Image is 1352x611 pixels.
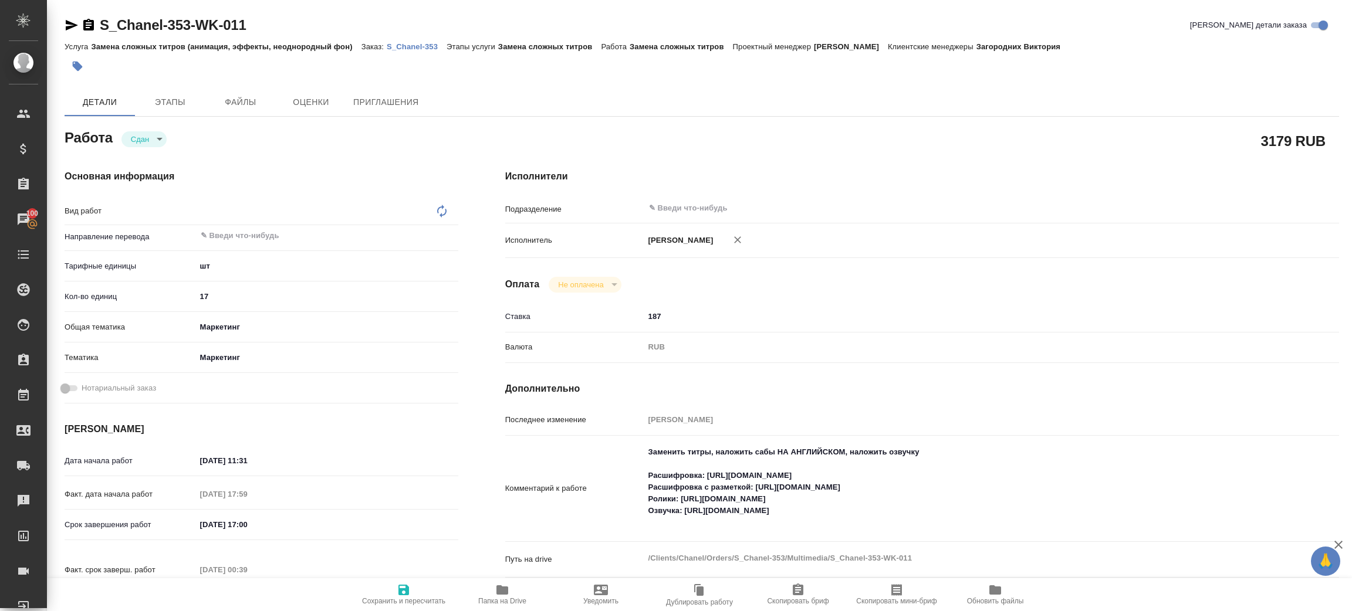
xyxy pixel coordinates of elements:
button: Сдан [127,134,153,144]
span: Сохранить и пересчитать [362,597,445,605]
input: ✎ Введи что-нибудь [644,308,1270,325]
p: Факт. дата начала работ [65,488,196,500]
button: Дублировать работу [650,578,749,611]
h2: 3179 RUB [1261,131,1326,151]
p: Этапы услуги [447,42,498,51]
button: Скопировать мини-бриф [847,578,946,611]
p: Тематика [65,352,196,364]
input: ✎ Введи что-нибудь [648,201,1227,215]
p: Замена сложных титров [498,42,601,51]
p: Дата начала работ [65,455,196,467]
p: Вид работ [65,205,196,217]
span: Папка на Drive [478,597,526,605]
button: Добавить тэг [65,53,90,79]
span: 100 [19,208,46,219]
button: Скопировать ссылку для ЯМессенджера [65,18,79,32]
p: Ставка [505,311,644,323]
input: Пустое поле [196,561,299,578]
p: Работа [601,42,630,51]
span: 🙏 [1316,549,1336,573]
div: Маркетинг [196,348,458,368]
p: [PERSON_NAME] [644,235,714,246]
span: Этапы [142,95,198,110]
input: Пустое поле [196,486,299,503]
span: Файлы [212,95,269,110]
p: Клиентские менеджеры [888,42,976,51]
p: Исполнитель [505,235,644,246]
a: S_Chanel-353 [387,41,447,51]
span: Детали [72,95,128,110]
p: Замена сложных титров [630,42,733,51]
div: RUB [644,337,1270,357]
input: ✎ Введи что-нибудь [196,288,458,305]
p: Проектный менеджер [733,42,814,51]
button: Не оплачена [555,280,607,290]
p: Путь на drive [505,554,644,565]
input: ✎ Введи что-нибудь [196,516,299,533]
button: Уведомить [552,578,650,611]
button: Скопировать ссылку [82,18,96,32]
p: Заказ: [361,42,387,51]
input: ✎ Введи что-нибудь [196,452,299,469]
p: Направление перевода [65,231,196,243]
p: Подразделение [505,203,644,215]
input: Пустое поле [644,411,1270,428]
span: Нотариальный заказ [82,382,156,394]
p: Кол-во единиц [65,291,196,303]
span: Уведомить [583,597,618,605]
span: Скопировать бриф [767,597,829,605]
h2: Работа [65,126,113,147]
p: [PERSON_NAME] [814,42,888,51]
span: Приглашения [353,95,419,110]
p: S_Chanel-353 [387,42,447,51]
textarea: Заменить титры, наложить сабы НА АНГЛИЙСКОМ, наложить озвучку Расшифровка: [URL][DOMAIN_NAME] Рас... [644,442,1270,532]
button: Папка на Drive [453,578,552,611]
p: Срок завершения работ [65,519,196,531]
p: Факт. срок заверш. работ [65,564,196,576]
input: ✎ Введи что-нибудь [200,229,415,243]
h4: [PERSON_NAME] [65,422,458,436]
button: Скопировать бриф [749,578,847,611]
span: Обновить файлы [967,597,1024,605]
p: Комментарий к работе [505,483,644,494]
a: 100 [3,205,44,234]
p: Загородних Виктория [976,42,1069,51]
button: Open [452,235,454,237]
h4: Дополнительно [505,382,1339,396]
button: Обновить файлы [946,578,1045,611]
textarea: /Clients/Chanel/Orders/S_Chanel-353/Multimedia/S_Chanel-353-WK-011 [644,548,1270,568]
h4: Исполнители [505,169,1339,184]
div: Сдан [549,277,621,293]
button: Open [1263,207,1266,209]
div: шт [196,256,458,276]
p: Последнее изменение [505,414,644,426]
span: Оценки [283,95,339,110]
button: Сохранить и пересчитать [354,578,453,611]
span: Скопировать мини-бриф [856,597,937,605]
span: Дублировать работу [666,598,733,606]
div: Маркетинг [196,317,458,337]
h4: Оплата [505,277,540,291]
a: S_Chanel-353-WK-011 [100,17,246,33]
h4: Основная информация [65,169,458,184]
p: Валюта [505,341,644,353]
span: [PERSON_NAME] детали заказа [1190,19,1307,31]
p: Услуга [65,42,91,51]
button: Удалить исполнителя [725,227,751,253]
p: Общая тематика [65,321,196,333]
p: Тарифные единицы [65,260,196,272]
button: 🙏 [1311,546,1340,576]
div: Сдан [121,131,167,147]
p: Замена сложных титров (анимация, эффекты, неоднородный фон) [91,42,361,51]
